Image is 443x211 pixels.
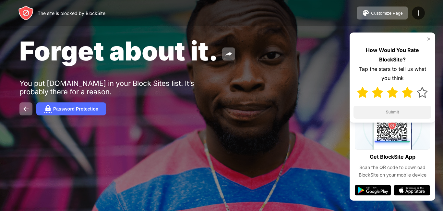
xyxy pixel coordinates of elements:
img: rate-us-close.svg [426,36,431,42]
div: The site is blocked by BlockSite [38,10,105,16]
button: Submit [353,106,431,119]
div: You put [DOMAIN_NAME] in your Block Sites list. It’s probably there for a reason. [19,79,220,96]
span: Forget about it. [19,35,218,67]
div: Get BlockSite App [370,152,415,162]
img: star-full.svg [402,87,413,98]
button: Customize Page [357,7,408,20]
div: Customize Page [371,11,403,16]
div: Scan the QR code to download BlockSite on your mobile device [355,164,430,178]
div: Tap the stars to tell us what you think [353,64,431,83]
img: star.svg [417,87,428,98]
img: google-play.svg [355,185,391,195]
img: header-logo.svg [18,5,34,21]
div: Password Protection [53,106,98,112]
img: back.svg [22,105,30,113]
img: star-full.svg [387,87,398,98]
button: Password Protection [36,102,106,115]
img: app-store.svg [394,185,430,195]
img: share.svg [225,50,233,58]
img: menu-icon.svg [414,9,422,17]
img: star-full.svg [372,87,383,98]
img: star-full.svg [357,87,368,98]
img: password.svg [44,105,52,113]
img: pallet.svg [362,9,370,17]
div: How Would You Rate BlockSite? [353,46,431,64]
